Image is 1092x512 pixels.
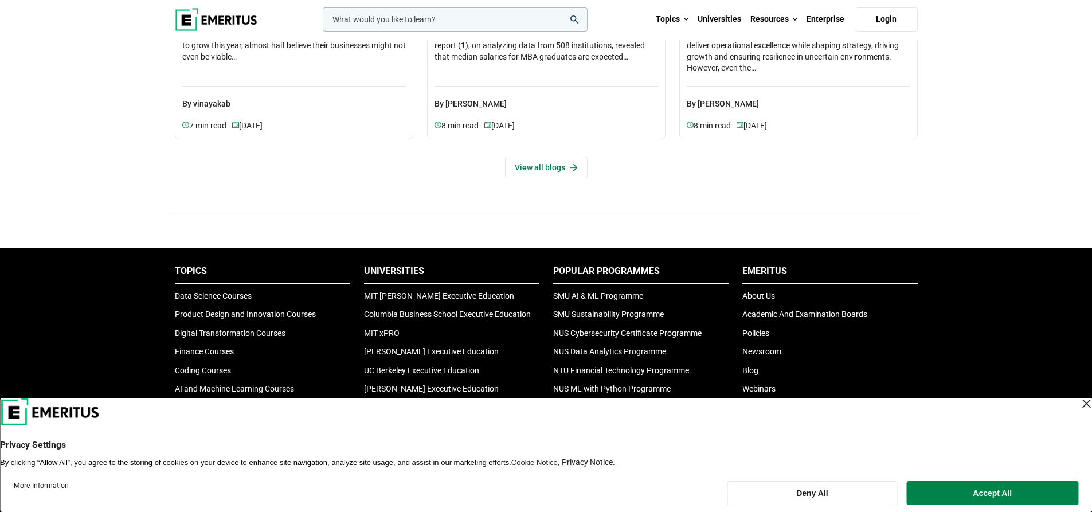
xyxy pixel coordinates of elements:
[742,366,758,375] a: Blog
[182,29,406,75] h4: Did you know that while 85% of CEOs expect their companies to grow this year, almost half believe...
[553,366,689,375] a: NTU Financial Technology Programme
[232,120,263,132] p: [DATE]
[175,366,231,375] a: Coding Courses
[484,122,491,128] img: video-views
[364,347,499,356] a: [PERSON_NAME] Executive Education
[570,163,578,171] img: View all articles
[687,122,694,128] img: video-views
[687,29,910,75] h4: Chief Operating Officers (COOs) are increasingly expected to deliver operational excellence while...
[232,122,239,128] img: video-views
[553,291,643,300] a: SMU AI & ML Programme
[742,329,769,338] a: Policies
[553,310,664,319] a: SMU Sustainability Programme
[175,329,285,338] a: Digital Transformation Courses
[175,310,316,319] a: Product Design and Innovation Courses
[687,86,910,111] p: By [PERSON_NAME]
[435,120,484,132] p: 8 min read
[435,86,658,111] p: By [PERSON_NAME]
[553,384,671,393] a: NUS ML with Python Programme
[182,120,232,132] p: 7 min read
[435,122,441,128] img: video-views
[364,291,514,300] a: MIT [PERSON_NAME] Executive Education
[175,384,294,393] a: AI and Machine Learning Courses
[182,122,189,128] img: video-views
[435,29,658,75] h4: The Deloitte Campus Workforce Trends: Placement Cycle 2025 report (1), on analyzing data from 508...
[484,120,515,132] p: [DATE]
[364,366,479,375] a: UC Berkeley Executive Education
[364,329,400,338] a: MIT xPRO
[737,120,767,132] p: [DATE]
[182,86,406,111] p: By vinayakab
[364,310,531,319] a: Columbia Business School Executive Education
[175,291,252,300] a: Data Science Courses
[553,347,666,356] a: NUS Data Analytics Programme
[855,7,918,32] a: Login
[364,384,499,393] a: [PERSON_NAME] Executive Education
[742,347,781,356] a: Newsroom
[742,291,775,300] a: About Us
[323,7,588,32] input: woocommerce-product-search-field-0
[737,122,743,128] img: video-views
[175,347,234,356] a: Finance Courses
[687,120,737,132] p: 8 min read
[553,329,702,338] a: NUS Cybersecurity Certificate Programme
[742,384,776,393] a: Webinars
[742,310,867,319] a: Academic And Examination Boards
[505,157,588,178] a: View all blogs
